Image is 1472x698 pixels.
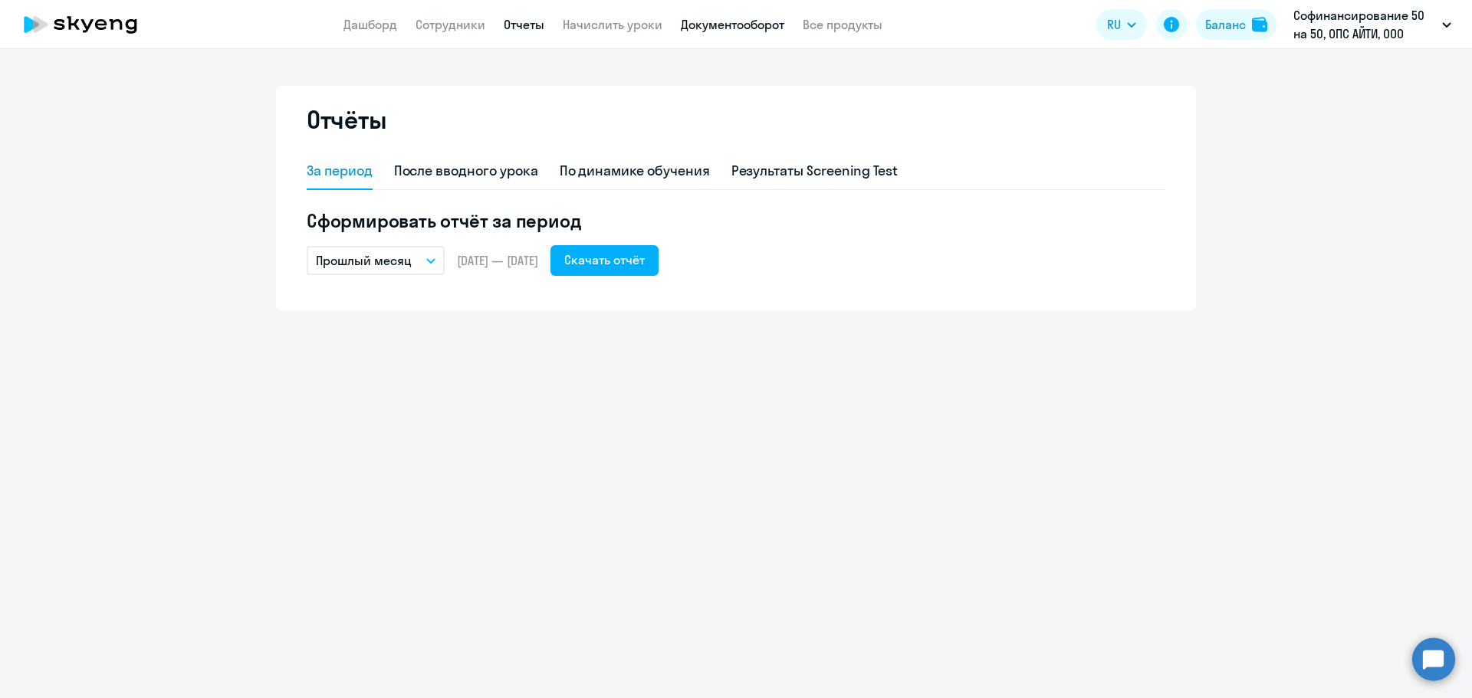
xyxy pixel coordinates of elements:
[550,245,659,276] button: Скачать отчёт
[307,246,445,275] button: Прошлый месяц
[1205,15,1246,34] div: Баланс
[343,17,397,32] a: Дашборд
[457,252,538,269] span: [DATE] — [DATE]
[564,251,645,269] div: Скачать отчёт
[563,17,662,32] a: Начислить уроки
[307,161,373,181] div: За период
[504,17,544,32] a: Отчеты
[416,17,485,32] a: Сотрудники
[394,161,538,181] div: После вводного урока
[307,104,386,135] h2: Отчёты
[1252,17,1267,32] img: balance
[560,161,710,181] div: По динамике обучения
[681,17,784,32] a: Документооборот
[1107,15,1121,34] span: RU
[1293,6,1436,43] p: Софинансирование 50 на 50, ОПС АЙТИ, ООО
[1196,9,1276,40] button: Балансbalance
[803,17,882,32] a: Все продукты
[731,161,899,181] div: Результаты Screening Test
[1096,9,1147,40] button: RU
[307,208,1165,233] h5: Сформировать отчёт за период
[316,251,412,270] p: Прошлый месяц
[1286,6,1459,43] button: Софинансирование 50 на 50, ОПС АЙТИ, ООО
